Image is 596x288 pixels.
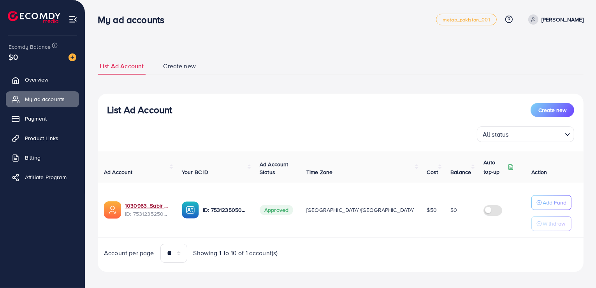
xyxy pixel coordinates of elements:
[531,216,571,231] button: Withdraw
[531,168,547,176] span: Action
[531,103,574,117] button: Create new
[427,168,438,176] span: Cost
[182,201,199,219] img: ic-ba-acc.ded83a64.svg
[69,53,76,61] img: image
[25,134,58,142] span: Product Links
[481,129,510,140] span: All status
[104,168,133,176] span: Ad Account
[306,168,332,176] span: Time Zone
[541,15,584,24] p: [PERSON_NAME]
[9,43,51,51] span: Ecomdy Balance
[525,14,584,25] a: [PERSON_NAME]
[8,11,60,23] img: logo
[125,202,169,210] a: 1030963_Sabir asad_1753502366257
[436,14,497,25] a: metap_pakistan_001
[511,127,562,140] input: Search for option
[260,205,293,215] span: Approved
[6,169,79,185] a: Affiliate Program
[100,62,144,71] span: List Ad Account
[104,201,121,219] img: ic-ads-acc.e4c84228.svg
[98,14,171,25] h3: My ad accounts
[450,206,457,214] span: $0
[538,106,566,114] span: Create new
[9,51,18,62] span: $0
[450,168,471,176] span: Balance
[193,249,278,258] span: Showing 1 To 10 of 1 account(s)
[6,72,79,87] a: Overview
[69,15,77,24] img: menu
[25,76,48,84] span: Overview
[25,115,47,123] span: Payment
[25,173,67,181] span: Affiliate Program
[104,249,154,258] span: Account per page
[443,17,490,22] span: metap_pakistan_001
[477,126,574,142] div: Search for option
[531,195,571,210] button: Add Fund
[543,198,566,207] p: Add Fund
[6,150,79,165] a: Billing
[563,253,590,282] iframe: Chat
[543,219,565,228] p: Withdraw
[427,206,437,214] span: $50
[260,160,288,176] span: Ad Account Status
[125,210,169,218] span: ID: 7531235250664407057
[125,202,169,218] div: <span class='underline'>1030963_Sabir asad_1753502366257</span></br>7531235250664407057
[483,158,506,176] p: Auto top-up
[306,206,415,214] span: [GEOGRAPHIC_DATA]/[GEOGRAPHIC_DATA]
[107,104,172,116] h3: List Ad Account
[6,130,79,146] a: Product Links
[6,91,79,107] a: My ad accounts
[182,168,209,176] span: Your BC ID
[6,111,79,126] a: Payment
[25,95,65,103] span: My ad accounts
[163,62,196,71] span: Create new
[203,205,247,215] p: ID: 7531235050470260753
[25,154,40,162] span: Billing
